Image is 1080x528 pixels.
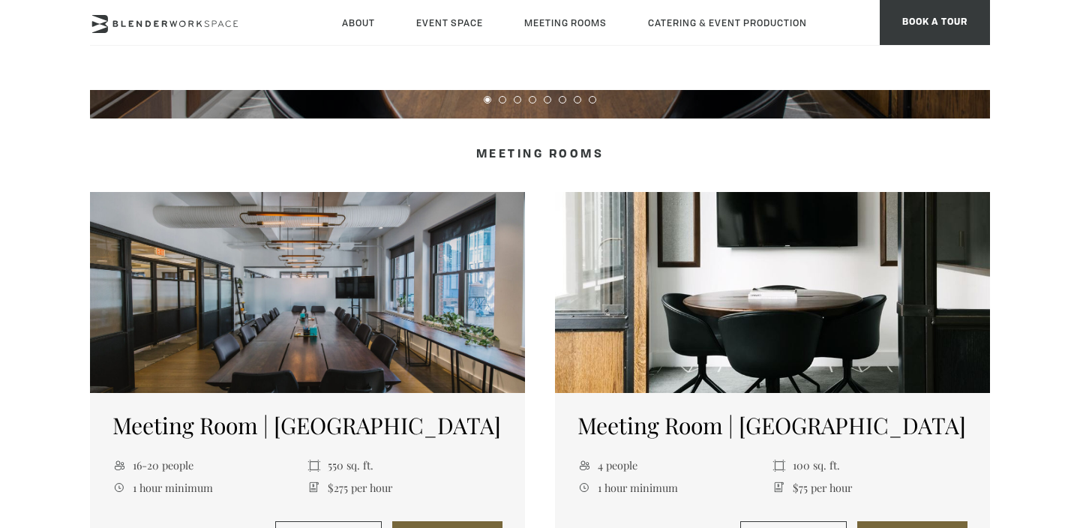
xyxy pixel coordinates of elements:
[577,454,772,476] li: 4 people
[307,454,502,476] li: 550 sq. ft.
[112,412,502,439] h5: Meeting Room | [GEOGRAPHIC_DATA]
[577,412,967,439] h5: Meeting Room | [GEOGRAPHIC_DATA]
[772,454,967,476] li: 100 sq. ft.
[577,476,772,498] li: 1 hour minimum
[165,148,915,162] h4: Meeting Rooms
[772,476,967,498] li: $75 per hour
[112,454,307,476] li: 16-20 people
[112,476,307,498] li: 1 hour minimum
[307,476,502,498] li: $275 per hour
